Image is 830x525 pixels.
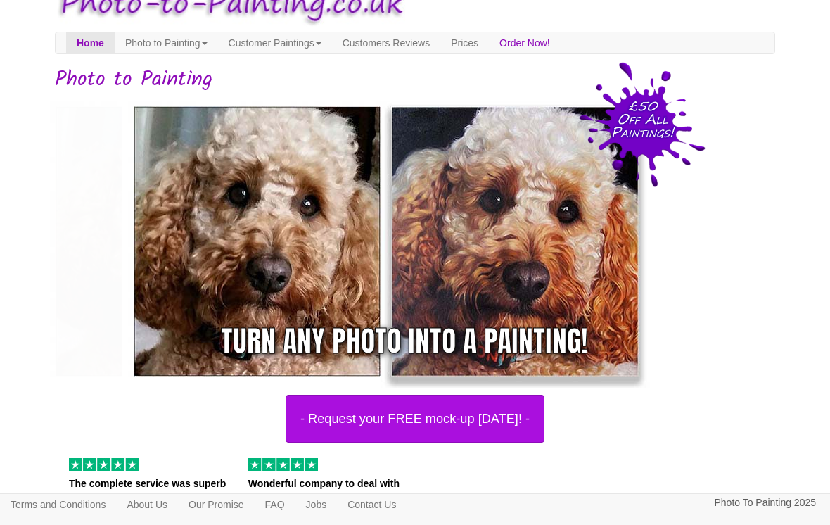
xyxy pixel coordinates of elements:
p: Wonderful company to deal with [248,475,407,493]
a: Home [66,32,115,53]
a: Our Promise [178,494,255,515]
a: Contact Us [337,494,407,515]
img: monty-small.jpg [122,95,650,388]
img: 5 of out 5 stars [69,458,139,471]
a: Order Now! [489,32,561,53]
p: The complete service was superb from… [69,475,227,510]
a: Prices [440,32,489,53]
a: About Us [116,494,178,515]
a: FAQ [255,494,295,515]
button: - Request your FREE mock-up [DATE]! - [286,395,544,443]
img: 5 of out 5 stars [248,458,318,471]
a: Customers Reviews [332,32,440,53]
h1: Photo to Painting [55,68,775,91]
a: Customer Paintings [218,32,332,53]
p: Photo To Painting 2025 [714,494,816,512]
a: Jobs [295,494,338,515]
img: Oil painting of a dog [44,95,572,388]
div: Turn any photo into a painting! [221,320,588,362]
a: Photo to Painting [115,32,218,53]
img: 50 pound price drop [579,62,705,187]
